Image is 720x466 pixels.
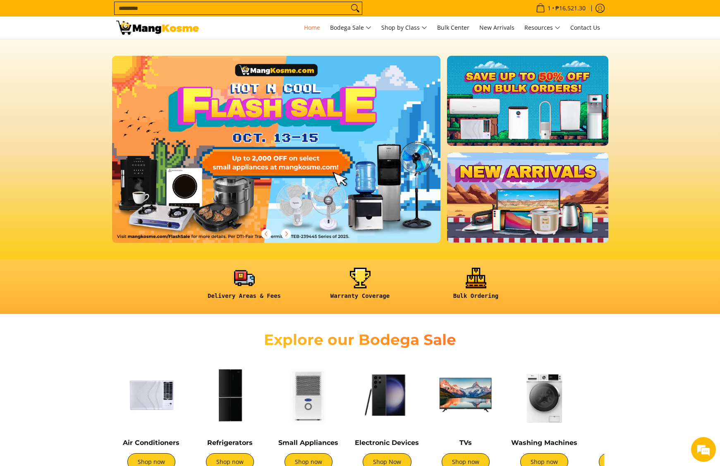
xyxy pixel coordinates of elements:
[431,360,501,430] img: TVs
[459,439,472,447] a: TVs
[475,17,519,39] a: New Arrivals
[422,268,530,306] a: <h6><strong>Bulk Ordering</strong></h6>
[352,360,422,430] img: Electronic Devices
[588,360,658,430] img: Cookers
[277,225,295,243] button: Next
[257,225,275,243] button: Previous
[123,439,179,447] a: Air Conditioners
[546,5,552,11] span: 1
[533,4,588,13] span: •
[195,360,265,430] img: Refrigerators
[306,268,414,306] a: <h6><strong>Warranty Coverage</strong></h6>
[524,23,560,33] span: Resources
[570,24,600,31] span: Contact Us
[326,17,376,39] a: Bodega Sale
[554,5,587,11] span: ₱16,521.30
[330,23,371,33] span: Bodega Sale
[349,2,362,14] button: Search
[509,360,579,430] img: Washing Machines
[191,268,298,306] a: <h6><strong>Delivery Areas & Fees</strong></h6>
[520,17,565,39] a: Resources
[278,439,338,447] a: Small Appliances
[300,17,324,39] a: Home
[566,17,604,39] a: Contact Us
[207,17,604,39] nav: Main Menu
[112,56,467,256] a: More
[355,439,419,447] a: Electronic Devices
[511,439,577,447] a: Washing Machines
[240,330,480,349] h2: Explore our Bodega Sale
[433,17,474,39] a: Bulk Center
[116,360,187,430] img: Air Conditioners
[377,17,431,39] a: Shop by Class
[381,23,427,33] span: Shop by Class
[273,360,344,430] img: Small Appliances
[116,21,199,35] img: Mang Kosme: Your Home Appliances Warehouse Sale Partner!
[437,24,469,31] span: Bulk Center
[304,24,320,31] span: Home
[207,439,253,447] a: Refrigerators
[479,24,514,31] span: New Arrivals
